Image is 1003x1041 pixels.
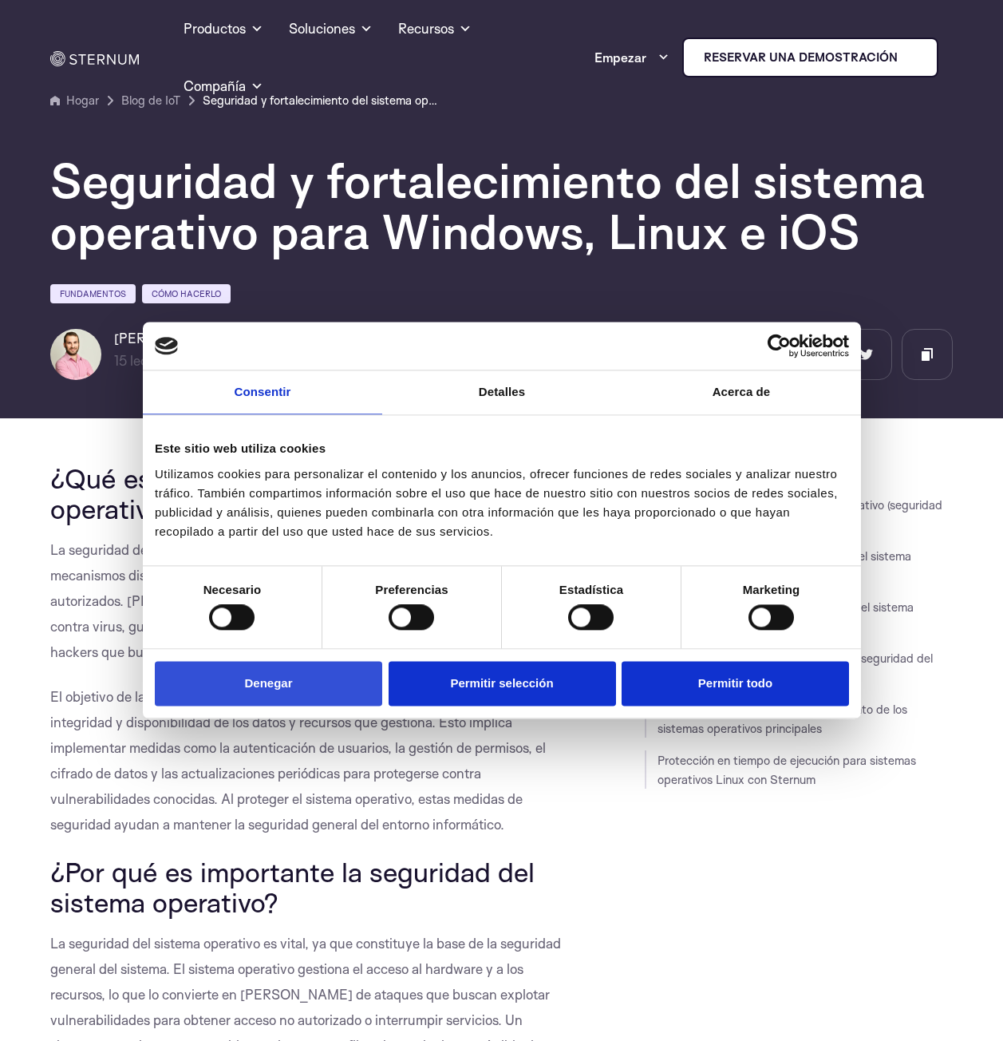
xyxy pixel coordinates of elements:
font: Compañía [184,77,246,94]
font: Estadística [559,583,622,596]
img: logo [155,337,179,354]
font: Este sitio web utiliza cookies [155,441,326,455]
font: [PERSON_NAME] [114,330,227,346]
font: Detalles [478,385,524,398]
font: El objetivo de la seguridad del sistema operativo es garantizar la confidencialidad, integridad y... [50,688,546,833]
font: Necesario [203,583,261,596]
font: Fundamentos [60,288,126,299]
font: Permitir todo [697,676,772,690]
font: Preferencias [375,583,448,596]
a: Cómo hacerlo [142,284,231,303]
font: Reservar una demostración [704,49,898,65]
a: Reservar una demostración [682,38,938,77]
font: Soluciones [289,20,355,37]
font: Consentir [234,385,290,398]
a: Fundamentos [50,284,136,303]
font: Recursos [398,20,454,37]
font: Marketing [742,583,800,596]
font: Utilizamos cookies para personalizar el contenido y los anuncios, ofrecer funciones de redes soci... [155,467,838,538]
button: Permitir selección [388,661,615,707]
a: Protección en tiempo de ejecución para sistemas operativos Linux con Sternum [657,753,916,787]
a: Cookiebot centrado en el usuario - se abre en una nueva ventana [709,334,849,358]
font: Seguridad y fortalecimiento del sistema operativo para Windows, Linux e iOS [50,150,925,261]
font: 15 [114,352,127,369]
font: ¿Por qué es importante la seguridad del sistema operativo? [50,855,535,919]
img: Lian Granot [50,329,101,380]
font: Cómo hacerlo [152,288,221,299]
font: Empezar [594,49,646,65]
font: lectura mínima | [130,352,227,369]
font: ¿Qué es la seguridad del sistema operativo (seguridad del SO)? [50,461,454,525]
img: esternón iot [904,51,917,64]
font: Productos [184,20,246,37]
font: Permitir selección [450,676,553,690]
button: Permitir todo [622,661,849,707]
button: Denegar [155,661,382,707]
font: Denegar [244,676,292,690]
font: La seguridad del sistema operativo, o seguridad del SO, se refiere a las políticas y mecanismos d... [50,541,567,660]
a: Empezar [594,42,669,73]
font: Acerca de [712,385,770,398]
